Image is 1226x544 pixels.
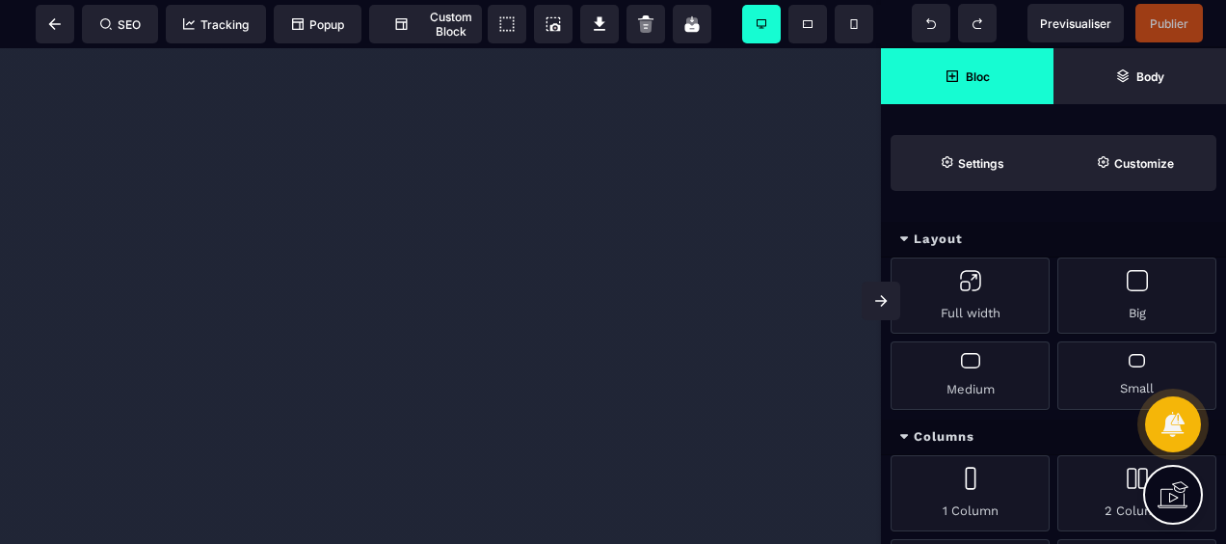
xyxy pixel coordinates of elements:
[958,156,1004,171] strong: Settings
[891,455,1050,531] div: 1 Column
[891,135,1053,191] span: Settings
[881,420,1226,455] div: Columns
[891,258,1050,334] div: Full width
[100,17,141,32] span: SEO
[1057,341,1216,410] div: Small
[488,5,526,43] span: View components
[1057,455,1216,531] div: 2 Columns
[966,69,990,84] strong: Bloc
[1150,16,1188,31] span: Publier
[1053,135,1216,191] span: Open Style Manager
[891,341,1050,410] div: Medium
[1057,258,1216,334] div: Big
[1136,69,1164,84] strong: Body
[1053,48,1226,104] span: Open Layer Manager
[881,222,1226,258] div: Layout
[1040,16,1111,31] span: Previsualiser
[379,10,472,39] span: Custom Block
[534,5,573,43] span: Screenshot
[1027,4,1124,42] span: Preview
[183,17,249,32] span: Tracking
[292,17,344,32] span: Popup
[1114,156,1174,171] strong: Customize
[881,48,1053,104] span: Open Blocks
